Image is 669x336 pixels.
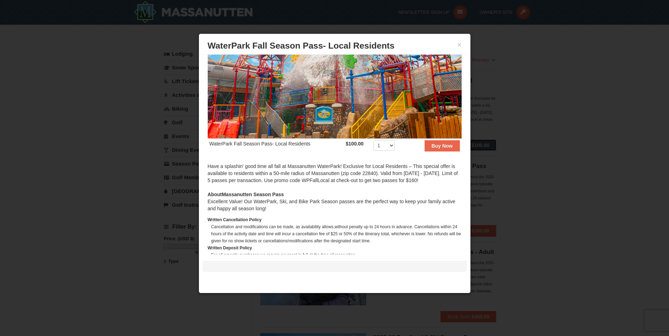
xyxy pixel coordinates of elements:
[432,143,453,149] strong: Buy Now
[208,41,462,51] h3: WaterPark Fall Season Pass- Local Residents
[208,192,284,197] strong: Massanutten Season Pass
[457,41,462,48] button: ×
[208,163,462,191] div: Have a splashin' good time all fall at Massanutten WaterPark! Exclusive for Local Residents – Thi...
[208,191,462,212] div: Excellent Value! Our WaterPark, Ski, and Bike Park Season passes are the perfect way to keep your...
[208,216,462,223] dt: Written Cancellation Policy
[425,140,460,151] button: Buy Now
[211,223,462,244] dd: Cancellation and modifications can be made, as availability allows,without penalty up to 24 hours...
[208,192,222,197] span: About
[346,141,364,147] strong: $100.00
[208,244,462,251] dt: Written Deposit Policy
[211,251,462,259] dd: For all amenity purchases we require payment in full at the time of reservation.
[208,138,344,156] td: WaterPark Fall Season Pass- Local Residents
